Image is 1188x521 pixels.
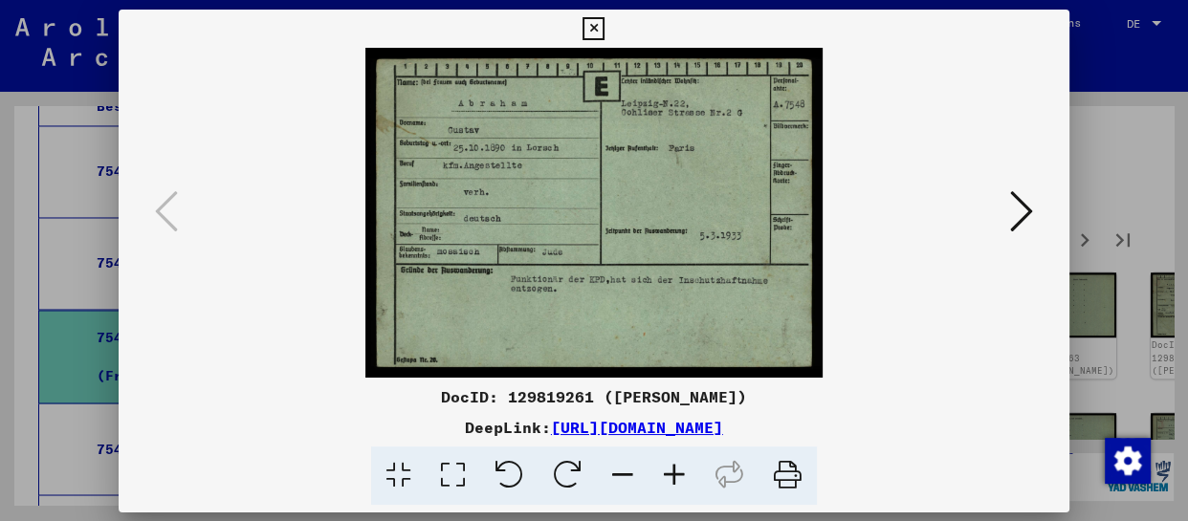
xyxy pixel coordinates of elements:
[551,418,723,437] a: [URL][DOMAIN_NAME]
[119,416,1069,439] div: DeepLink:
[184,48,1004,378] img: 001.jpg
[119,385,1069,408] div: DocID: 129819261 ([PERSON_NAME])
[1105,438,1151,484] img: Zustimmung ändern
[1104,437,1150,483] div: Zustimmung ändern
